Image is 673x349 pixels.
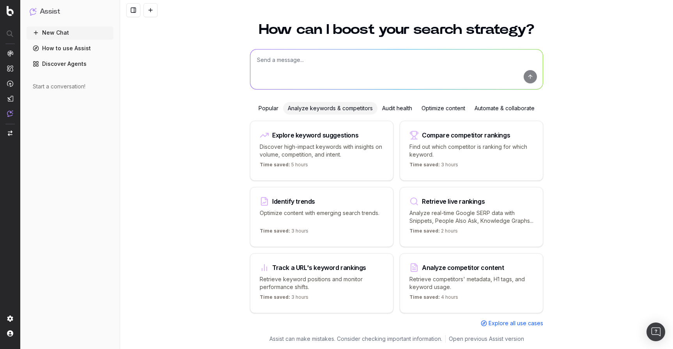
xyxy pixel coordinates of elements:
img: Switch project [8,130,12,136]
a: Explore all use cases [481,319,543,327]
div: Optimize content [417,102,470,115]
p: Retrieve keyword positions and monitor performance shifts. [260,275,384,291]
span: Explore all use cases [489,319,543,327]
a: Open previous Assist version [449,335,524,343]
span: Time saved: [260,162,290,167]
p: 3 hours [260,228,308,237]
p: Discover high-impact keywords with insights on volume, competition, and intent. [260,143,384,159]
div: Audit health [377,102,417,115]
div: Analyze keywords & competitors [283,102,377,115]
p: 5 hours [260,162,308,171]
h1: Assist [40,6,60,17]
img: Intelligence [7,65,13,72]
p: 4 hours [409,294,458,303]
div: Automate & collaborate [470,102,539,115]
h1: How can I boost your search strategy? [250,23,543,37]
p: 3 hours [260,294,308,303]
div: Identify trends [272,198,315,204]
img: Activation [7,80,13,87]
a: Discover Agents [27,58,113,70]
div: Explore keyword suggestions [272,132,358,138]
p: 2 hours [409,228,458,237]
span: Time saved: [409,294,440,300]
div: Analyze competitor content [422,264,504,271]
div: Compare competitor rankings [422,132,510,138]
div: Track a URL's keyword rankings [272,264,366,271]
span: Time saved: [260,294,290,300]
span: Time saved: [409,228,440,234]
p: Retrieve competitors' metadata, H1 tags, and keyword usage. [409,275,533,291]
img: Analytics [7,50,13,56]
div: Open Intercom Messenger [646,323,665,341]
div: Retrieve live rankings [422,198,485,204]
img: Botify logo [7,6,14,16]
img: Setting [7,316,13,322]
p: Analyze real-time Google SERP data with Snippets, People Also Ask, Knowledge Graphs... [409,209,533,225]
p: Find out which competitor is ranking for which keyword. [409,143,533,159]
div: Start a conversation! [33,83,107,90]
p: Assist can make mistakes. Consider checking important information. [269,335,442,343]
div: Popular [254,102,283,115]
img: Studio [7,95,13,102]
span: Time saved: [409,162,440,167]
button: Assist [30,6,110,17]
img: Assist [7,110,13,117]
a: How to use Assist [27,42,113,55]
p: 3 hours [409,162,458,171]
button: New Chat [27,26,113,39]
span: Time saved: [260,228,290,234]
p: Optimize content with emerging search trends. [260,209,384,225]
img: Assist [30,8,37,15]
img: My account [7,330,13,337]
